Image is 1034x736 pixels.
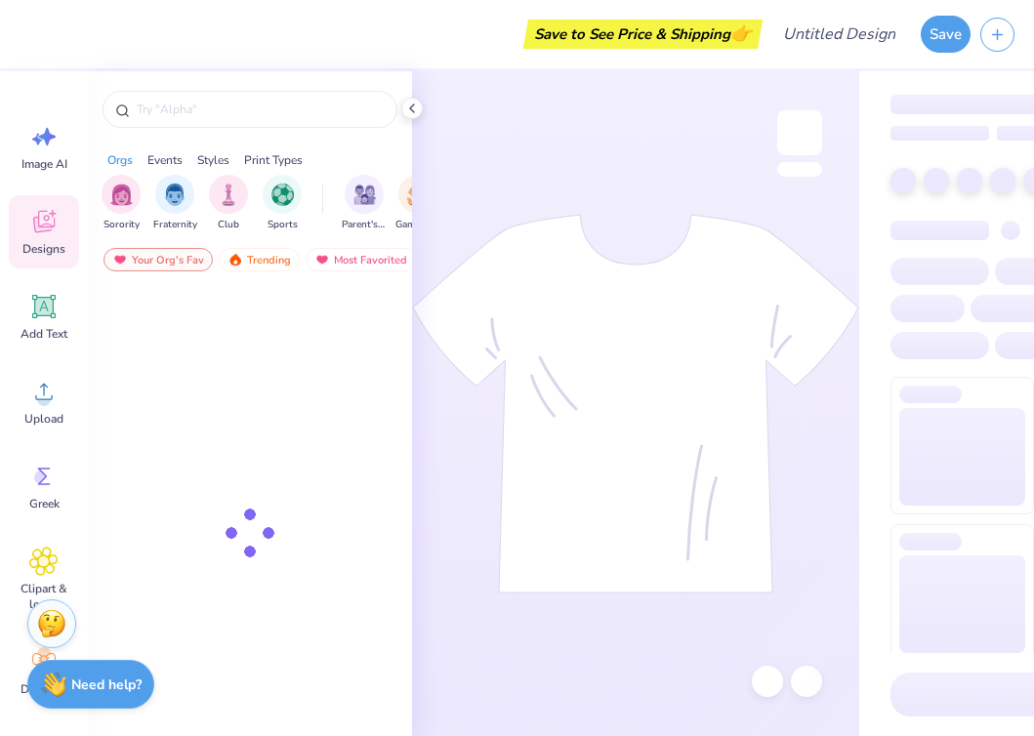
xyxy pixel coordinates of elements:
button: Save [921,16,971,53]
span: 👉 [730,21,752,45]
div: Your Org's Fav [103,248,213,271]
div: filter for Parent's Weekend [342,175,387,232]
span: Parent's Weekend [342,218,387,232]
span: Sports [268,218,298,232]
img: Sorority Image [110,184,133,206]
strong: Need help? [71,675,142,694]
input: Untitled Design [767,15,911,54]
span: Game Day [395,218,440,232]
div: Trending [219,248,300,271]
span: Upload [24,411,63,427]
button: filter button [263,175,302,232]
div: filter for Game Day [395,175,440,232]
div: Print Types [244,151,303,169]
img: Parent's Weekend Image [353,184,376,206]
input: Try "Alpha" [135,100,385,119]
button: filter button [395,175,440,232]
div: Styles [197,151,229,169]
button: filter button [153,175,197,232]
span: Clipart & logos [12,581,76,612]
div: Orgs [107,151,133,169]
div: filter for Sorority [102,175,141,232]
img: Sports Image [271,184,294,206]
span: Greek [29,496,60,511]
div: filter for Fraternity [153,175,197,232]
span: Club [218,218,239,232]
button: filter button [102,175,141,232]
span: Add Text [21,326,67,342]
img: trending.gif [227,253,243,266]
span: Sorority [103,218,140,232]
span: Image AI [21,156,67,172]
span: Decorate [21,681,67,697]
img: Game Day Image [407,184,430,206]
div: filter for Club [209,175,248,232]
span: Fraternity [153,218,197,232]
img: most_fav.gif [314,253,330,266]
div: Most Favorited [306,248,416,271]
img: tee-skeleton.svg [412,214,859,593]
span: Designs [22,241,65,257]
button: filter button [342,175,387,232]
img: Club Image [218,184,239,206]
div: Save to See Price & Shipping [528,20,758,49]
button: filter button [209,175,248,232]
div: filter for Sports [263,175,302,232]
div: Events [147,151,183,169]
img: Fraternity Image [164,184,186,206]
img: most_fav.gif [112,253,128,266]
